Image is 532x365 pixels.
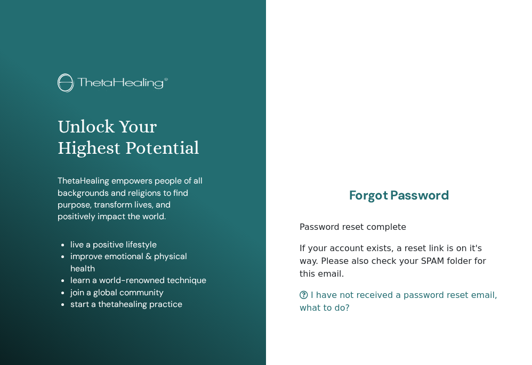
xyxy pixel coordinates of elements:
[300,188,498,203] h2: Forgot Password
[70,251,208,275] li: improve emotional & physical health
[70,239,208,251] li: live a positive lifestyle
[300,221,498,234] p: Password reset complete
[300,242,498,280] p: If your account exists, a reset link is on it's way. Please also check your SPAM folder for this ...
[70,298,208,310] li: start a thetahealing practice
[70,275,208,286] li: learn a world-renowned technique
[70,287,208,298] li: join a global community
[58,116,208,160] h1: Unlock Your Highest Potential
[300,290,497,313] a: I have not received a password reset email, what to do?
[58,175,208,223] p: ThetaHealing empowers people of all backgrounds and religions to find purpose, transform lives, a...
